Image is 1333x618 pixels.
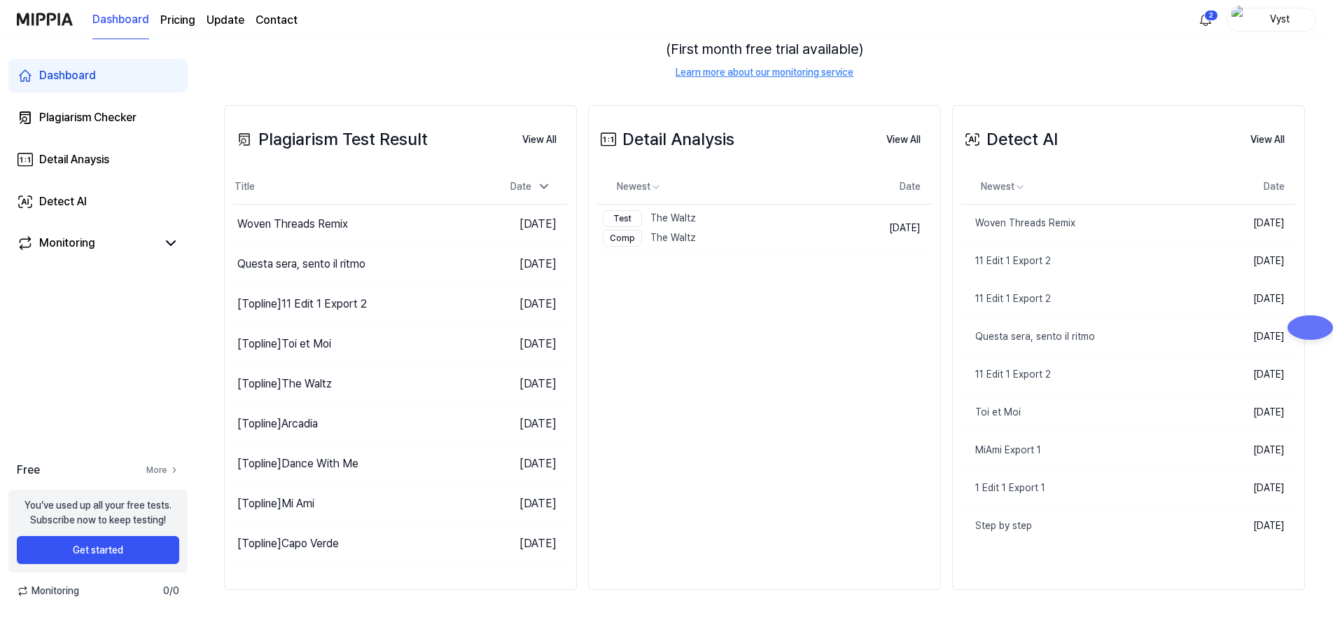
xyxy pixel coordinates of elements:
a: Woven Threads Remix [961,205,1215,242]
div: The Waltz [603,210,696,227]
td: [DATE] [484,523,568,563]
span: Monitoring [17,584,79,598]
td: [DATE] [1215,204,1296,242]
div: Plagiarism Checker [39,109,137,126]
td: [DATE] [1215,507,1296,544]
div: Test [603,210,642,227]
div: 2 [1204,10,1218,21]
td: [DATE] [484,204,568,244]
td: [DATE] [1215,431,1296,469]
a: 11 Edit 1 Export 2 [961,280,1215,317]
a: Dashboard [8,59,188,92]
button: View All [875,126,932,154]
td: [DATE] [484,364,568,404]
a: Dashboard [92,1,149,39]
div: You’ve used up all your free tests. Subscribe now to keep testing! [25,498,172,528]
div: The Waltz [603,230,696,247]
div: Detail Analysis [597,127,734,152]
div: Step by step [961,519,1032,533]
td: [DATE] [484,284,568,324]
td: [DATE] [1215,317,1296,355]
a: Toi et Moi [961,394,1215,431]
div: [Topline] Dance With Me [237,455,358,472]
button: Get started [17,536,179,564]
div: 11 Edit 1 Export 2 [961,291,1051,306]
th: Title [233,170,484,204]
div: Dashboard [39,67,96,84]
td: [DATE] [865,204,932,252]
td: [DATE] [484,324,568,364]
a: Questa sera, sento il ritmo [961,318,1215,355]
div: Detail Anaysis [39,151,109,168]
div: Detect AI [961,127,1058,152]
a: TestThe WaltzCompThe Waltz [597,205,865,252]
div: [Topline] Arcadia [237,416,318,432]
a: View All [875,125,932,154]
td: [DATE] [484,244,568,284]
button: View All [511,126,568,154]
a: Plagiarism Checker [8,101,188,135]
div: Monitoring [39,235,95,252]
a: View All [511,125,568,154]
td: [DATE] [1215,242,1296,280]
td: [DATE] [1215,355,1296,393]
a: Detect AI [8,185,188,219]
div: [Topline] Capo Verde [237,535,339,552]
img: 알림 [1197,11,1214,28]
div: Vyst [1252,11,1307,27]
div: [Topline] Toi et Moi [237,336,331,352]
button: 알림2 [1194,8,1217,31]
a: Step by step [961,507,1215,544]
a: Pricing [160,12,195,29]
a: 11 Edit 1 Export 2 [961,242,1215,280]
div: Comp [603,230,642,247]
div: 1 Edit 1 Export 1 [961,481,1045,495]
a: MiAmi Export 1 [961,432,1215,469]
div: [Topline] Mi Ami [237,495,314,512]
div: Detect AI [39,193,87,210]
td: [DATE] [484,483,568,523]
a: Contact [256,12,298,29]
div: Woven Threads Remix [237,216,348,233]
button: profileVyst [1227,8,1316,32]
span: 0 / 0 [163,584,179,598]
span: Free [17,462,40,479]
div: 11 Edit 1 Export 2 [961,367,1051,382]
div: 11 Edit 1 Export 2 [961,254,1051,268]
div: Date [505,175,557,198]
a: Detail Anaysis [8,143,188,177]
img: profile [1231,6,1248,34]
a: 1 Edit 1 Export 1 [961,469,1215,507]
div: Toi et Moi [961,405,1021,420]
a: More [146,464,179,476]
button: View All [1239,126,1296,154]
a: View All [1239,125,1296,154]
div: Questa sera, sento il ritmo [237,256,365,273]
div: Plagiarism Test Result [233,127,428,152]
td: [DATE] [1215,469,1296,507]
div: Woven Threads Remix [961,216,1075,231]
a: Learn more about our monitoring service [676,65,853,80]
div: MiAmi Export 1 [961,443,1041,458]
td: [DATE] [1215,280,1296,317]
div: [Topline] 11 Edit 1 Export 2 [237,296,367,313]
td: [DATE] [1215,393,1296,431]
th: Date [865,170,932,204]
a: 11 Edit 1 Export 2 [961,356,1215,393]
div: [Topline] The Waltz [237,376,332,392]
div: Questa sera, sento il ritmo [961,329,1095,344]
td: [DATE] [484,404,568,444]
td: [DATE] [484,444,568,483]
th: Date [1215,170,1296,204]
a: Update [207,12,244,29]
a: Monitoring [17,235,157,252]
